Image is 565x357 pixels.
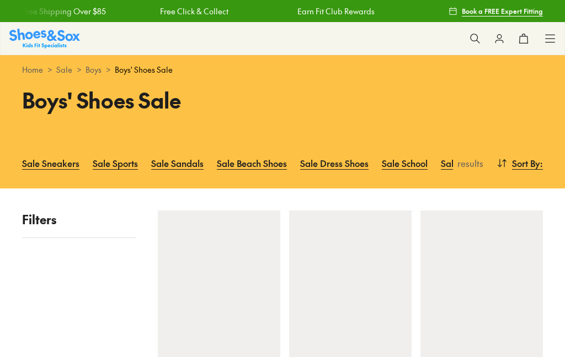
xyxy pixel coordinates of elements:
[9,29,80,48] img: SNS_Logo_Responsive.svg
[449,1,543,21] a: Book a FREE Expert Fitting
[56,64,72,75] a: Sale
[217,151,287,175] a: Sale Beach Shoes
[441,151,482,175] a: Sale Boots
[453,156,483,170] p: results
[86,64,102,75] a: Boys
[462,6,543,16] span: Book a FREE Expert Fitting
[151,151,204,175] a: Sale Sandals
[300,151,369,175] a: Sale Dress Shoes
[22,84,269,116] h1: Boys' Shoes Sale
[22,210,136,229] p: Filters
[512,156,540,170] span: Sort By
[115,64,173,75] span: Boys' Shoes Sale
[540,156,543,170] span: :
[93,151,138,175] a: Sale Sports
[382,151,428,175] a: Sale School
[22,151,79,175] a: Sale Sneakers
[9,29,80,48] a: Shoes & Sox
[22,64,543,75] div: > > >
[497,151,543,175] button: Sort By:
[22,64,43,75] a: Home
